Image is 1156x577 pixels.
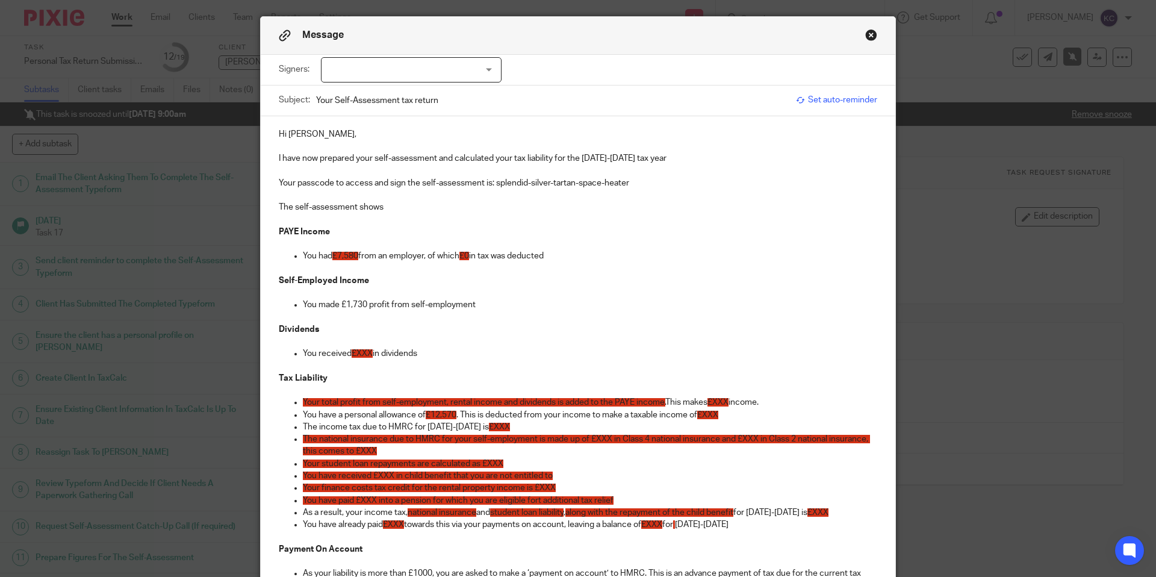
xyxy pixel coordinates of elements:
p: You have already paid towards this via your payments on account, leaving a balance of for [DATE]-... [303,519,877,531]
span: £XXX [489,423,510,431]
span: Your finance costs tax credit for the rental property income is £XXX [303,484,556,492]
span: student loan liability [490,508,564,517]
span: £7,580 [332,252,358,260]
span: £12,570 [426,411,456,419]
span: £XXX [697,411,718,419]
p: This makes income. [303,396,877,408]
p: I have now prepared your self-assessment and calculated your tax liability for the [DATE]-[DATE] ... [279,152,877,164]
span: You have received £XXX in child benefit that you are not entitled to [303,472,553,480]
strong: PAYE Income [279,228,330,236]
span: £XXX [352,349,373,358]
p: The income tax due to HMRC for [DATE]-[DATE] is [303,421,877,433]
span: £XXX [807,508,828,517]
p: You had from an employer, of which in tax was deducted [303,250,877,262]
span: £XXX [707,398,729,407]
span: £XXX [641,520,662,529]
span: Your student loan repayments are calculated as £XXX [303,460,503,468]
p: You received in dividends [303,348,877,360]
span: Your total profit from self-employment, rental income and dividends is added to the PAYE income. [303,398,665,407]
p: You made £1,730 profit from self-employment [303,299,877,311]
p: The self-assessment shows [279,201,877,213]
p: Hi [PERSON_NAME], [279,128,877,140]
span: The national insurance due to HMRC for your self-employment is made up of £XXX in Class 4 nationa... [303,435,870,455]
span: £0 [459,252,469,260]
p: As a result, your income tax, and , for [DATE]-[DATE] is [303,507,877,519]
span: You have paid £XXX into a pension for which you are eligible fort additional tax relief [303,496,614,505]
strong: Payment On Account [279,545,362,554]
span: national insurance [408,508,476,517]
strong: Tax Liability [279,374,328,382]
p: Your passcode to access and sign the self-assessment is: splendid-silver-tartan-space-heater [279,177,877,189]
strong: Dividends [279,325,319,334]
span: £XXX [383,520,404,529]
strong: Self-Employed Income [279,276,369,285]
span: along with the repayment of the child benefit [565,508,733,517]
p: You have a personal allowance of . This is deducted from your income to make a taxable income of [303,409,877,421]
